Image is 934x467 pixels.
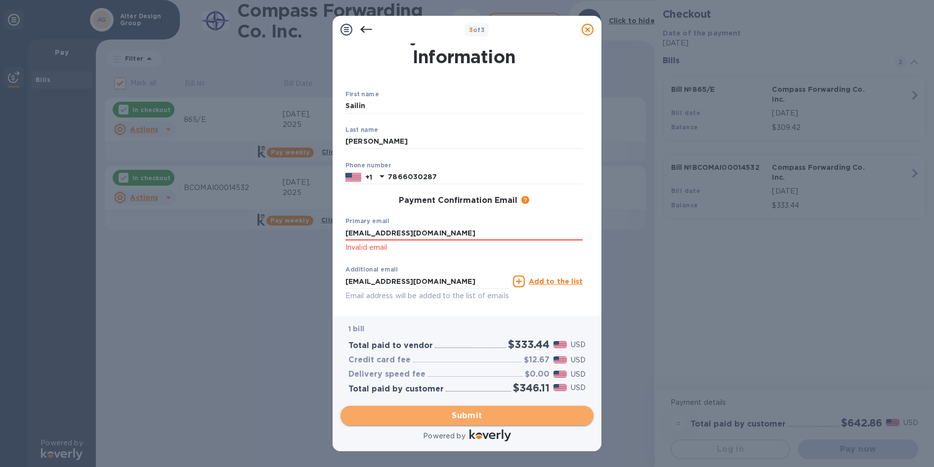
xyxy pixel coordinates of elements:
img: US [345,172,361,183]
input: Enter your phone number [388,170,583,185]
img: Logo [469,429,511,441]
h3: $12.67 [524,355,550,365]
img: USD [553,371,567,378]
h3: Payment Confirmation Email [399,196,517,205]
label: Phone number [345,162,391,168]
p: +1 [365,172,372,182]
h2: $346.11 [513,382,550,394]
label: Primary email [345,219,389,225]
label: First name [345,92,379,98]
b: of 3 [469,26,485,34]
button: Submit [340,406,594,426]
p: USD [571,383,586,393]
span: 3 [469,26,473,34]
input: Enter additional email [345,274,509,289]
h3: Credit card fee [348,355,411,365]
h3: Total paid by customer [348,385,444,394]
h1: Payment Contact Information [345,26,583,67]
u: Add to the list [529,277,583,285]
label: Last name [345,127,378,133]
b: 1 bill [348,325,364,333]
h2: $333.44 [508,338,550,350]
input: Enter your primary email [345,226,583,240]
h3: $0.00 [525,370,550,379]
p: USD [571,340,586,350]
span: Submit [348,410,586,422]
h3: Delivery speed fee [348,370,425,379]
h3: Total paid to vendor [348,341,433,350]
img: USD [553,341,567,348]
input: Enter your last name [345,134,583,149]
img: USD [553,384,567,391]
p: USD [571,355,586,365]
p: USD [571,369,586,380]
input: Enter your first name [345,99,583,114]
img: USD [553,356,567,363]
p: Email address will be added to the list of emails [345,290,509,302]
p: Invalid email [345,242,583,253]
label: Additional email [345,267,398,273]
p: Powered by [423,431,465,441]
